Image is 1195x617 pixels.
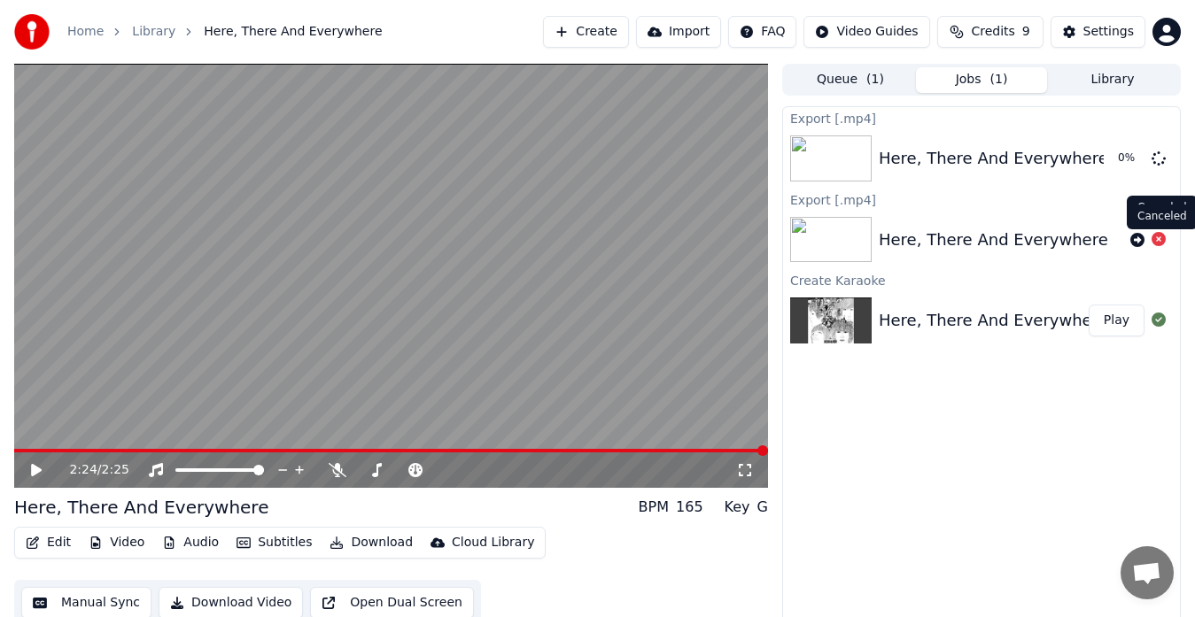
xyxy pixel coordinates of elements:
[69,461,112,479] div: /
[728,16,796,48] button: FAQ
[879,146,1108,171] div: Here, There And Everywhere
[937,16,1044,48] button: Credits9
[971,23,1014,41] span: Credits
[1089,305,1145,336] button: Play
[783,189,1180,210] div: Export [.mp4]
[452,534,534,551] div: Cloud Library
[783,269,1180,290] div: Create Karaoke
[229,530,319,555] button: Subtitles
[1083,23,1134,41] div: Settings
[636,16,721,48] button: Import
[543,16,629,48] button: Create
[676,497,703,518] div: 165
[14,495,268,520] div: Here, There And Everywhere
[1051,16,1145,48] button: Settings
[19,530,78,555] button: Edit
[67,23,104,41] a: Home
[990,71,1008,89] span: ( 1 )
[639,497,669,518] div: BPM
[783,107,1180,128] div: Export [.mp4]
[1121,546,1174,599] a: Open chat
[757,497,768,518] div: G
[204,23,382,41] span: Here, There And Everywhere
[725,497,750,518] div: Key
[132,23,175,41] a: Library
[879,228,1108,252] div: Here, There And Everywhere
[866,71,884,89] span: ( 1 )
[803,16,929,48] button: Video Guides
[1022,23,1030,41] span: 9
[67,23,383,41] nav: breadcrumb
[785,67,916,93] button: Queue
[102,461,129,479] span: 2:25
[322,530,420,555] button: Download
[155,530,226,555] button: Audio
[69,461,97,479] span: 2:24
[81,530,151,555] button: Video
[916,67,1047,93] button: Jobs
[1047,67,1178,93] button: Library
[1118,151,1145,166] div: 0 %
[879,308,1162,333] div: Here, There And Everywhere..cover
[14,14,50,50] img: youka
